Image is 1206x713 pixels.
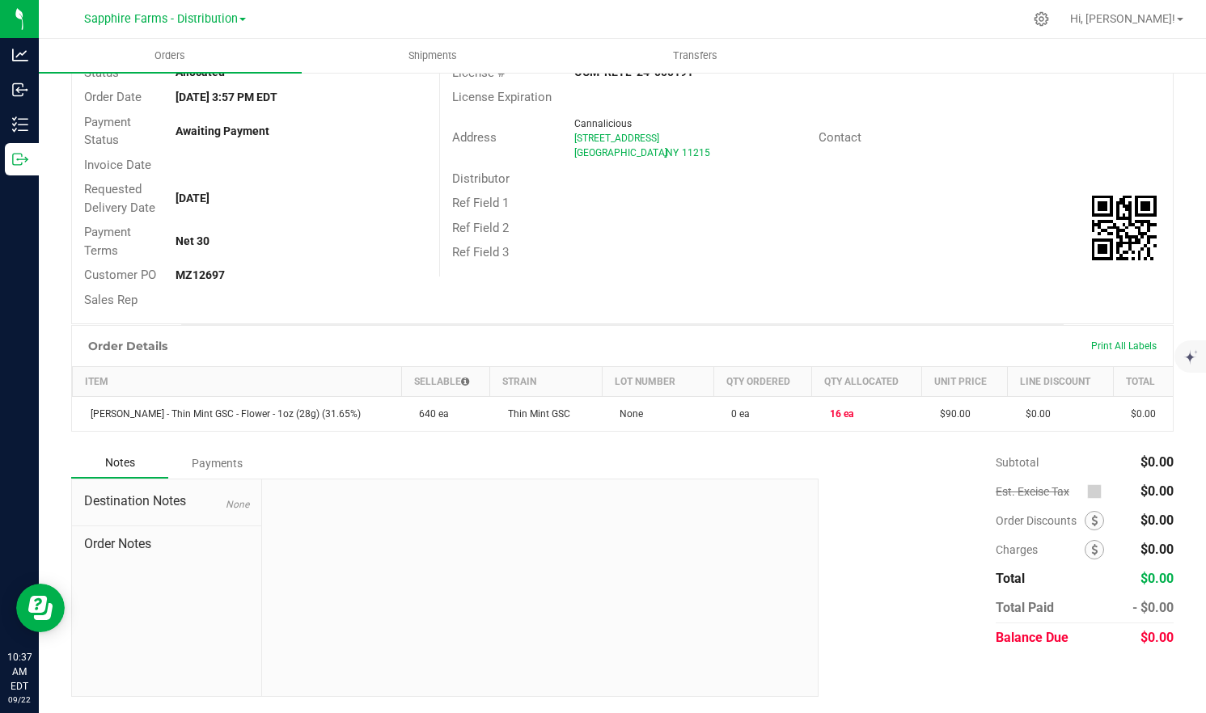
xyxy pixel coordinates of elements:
[1092,196,1157,260] qrcode: 00000486
[932,408,971,420] span: $90.00
[1140,483,1174,499] span: $0.00
[1092,196,1157,260] img: Scan me!
[302,39,565,73] a: Shipments
[1140,513,1174,528] span: $0.00
[39,39,302,73] a: Orders
[1113,367,1173,397] th: Total
[666,147,679,158] span: NY
[1132,600,1174,615] span: - $0.00
[564,39,827,73] a: Transfers
[387,49,479,63] span: Shipments
[996,514,1085,527] span: Order Discounts
[723,408,750,420] span: 0 ea
[84,12,238,26] span: Sapphire Farms - Distribution
[84,492,249,511] span: Destination Notes
[12,82,28,98] inline-svg: Inbound
[452,65,505,80] span: License #
[996,630,1068,645] span: Balance Due
[84,225,131,258] span: Payment Terms
[84,268,156,282] span: Customer PO
[133,49,207,63] span: Orders
[1018,408,1051,420] span: $0.00
[7,694,32,706] p: 09/22
[452,130,497,145] span: Address
[84,65,119,80] span: Status
[611,408,643,420] span: None
[84,182,155,215] span: Requested Delivery Date
[452,171,510,186] span: Distributor
[1140,630,1174,645] span: $0.00
[574,133,659,144] span: [STREET_ADDRESS]
[176,192,209,205] strong: [DATE]
[713,367,812,397] th: Qty Ordered
[1031,11,1052,27] div: Manage settings
[401,367,489,397] th: Sellable
[84,293,138,307] span: Sales Rep
[452,245,509,259] span: Ref Field 3
[819,130,861,145] span: Contact
[71,448,168,479] div: Notes
[226,499,249,510] span: None
[88,340,167,352] h1: Order Details
[168,449,265,478] div: Payments
[452,221,509,235] span: Ref Field 2
[73,367,402,397] th: Item
[1091,340,1157,352] span: Print All Labels
[996,571,1025,586] span: Total
[84,158,151,172] span: Invoice Date
[176,234,209,247] strong: Net 30
[176,91,277,103] strong: [DATE] 3:57 PM EDT
[176,124,269,137] strong: Awaiting Payment
[574,147,667,158] span: [GEOGRAPHIC_DATA]
[452,90,552,104] span: License Expiration
[1140,571,1174,586] span: $0.00
[602,367,713,397] th: Lot Number
[84,90,142,104] span: Order Date
[812,367,922,397] th: Qty Allocated
[1123,408,1156,420] span: $0.00
[1008,367,1113,397] th: Line Discount
[12,47,28,63] inline-svg: Analytics
[12,151,28,167] inline-svg: Outbound
[682,147,710,158] span: 11215
[651,49,739,63] span: Transfers
[996,543,1085,556] span: Charges
[83,408,361,420] span: [PERSON_NAME] - Thin Mint GSC - Flower - 1oz (28g) (31.65%)
[1140,454,1174,470] span: $0.00
[490,367,602,397] th: Strain
[411,408,449,420] span: 640 ea
[16,584,65,632] iframe: Resource center
[822,408,853,420] span: 16 ea
[84,115,131,148] span: Payment Status
[84,534,249,554] span: Order Notes
[996,600,1054,615] span: Total Paid
[500,408,570,420] span: Thin Mint GSC
[12,116,28,133] inline-svg: Inventory
[176,268,225,281] strong: MZ12697
[1140,542,1174,557] span: $0.00
[7,650,32,694] p: 10:37 AM EDT
[996,456,1039,469] span: Subtotal
[452,196,509,210] span: Ref Field 1
[1087,481,1109,503] span: Calculate excise tax
[996,485,1081,498] span: Est. Excise Tax
[922,367,1008,397] th: Unit Price
[1070,12,1175,25] span: Hi, [PERSON_NAME]!
[574,118,632,129] span: Cannalicious
[664,147,666,158] span: ,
